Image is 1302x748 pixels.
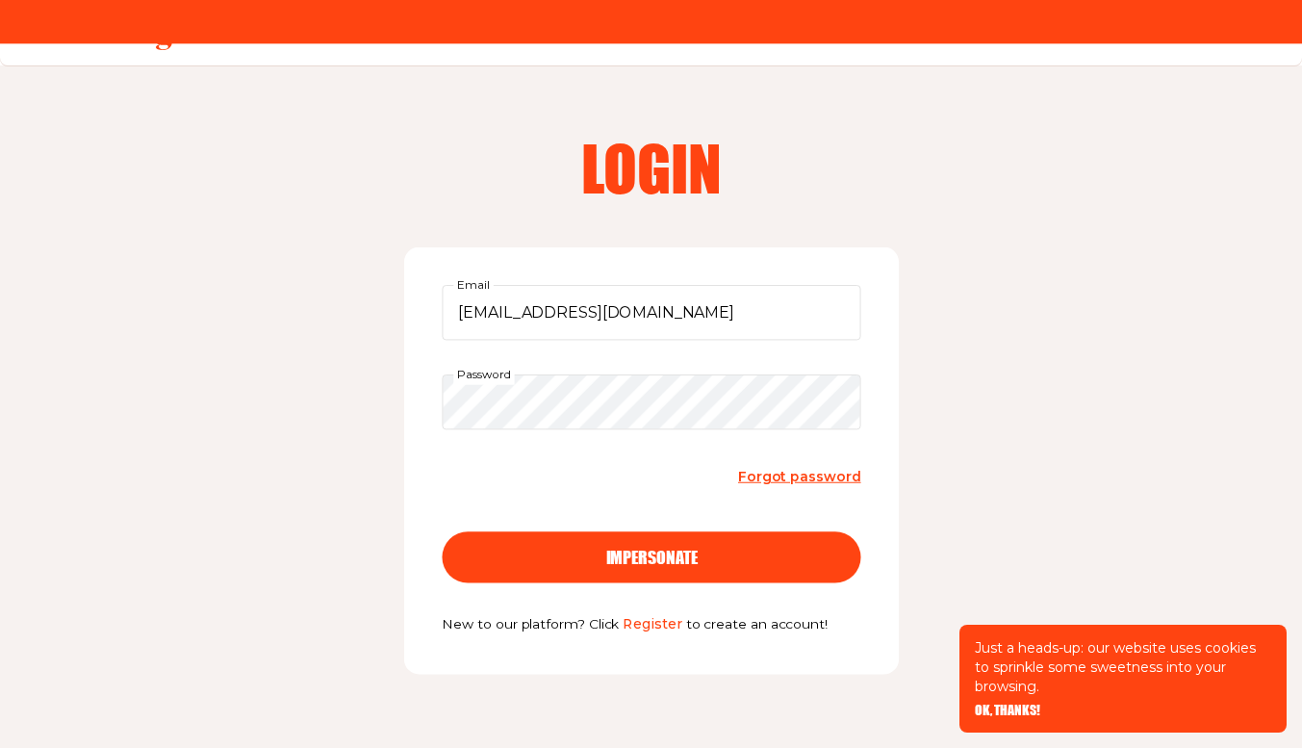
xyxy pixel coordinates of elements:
button: OK, THANKS! [975,704,1040,717]
label: Password [453,364,514,385]
a: Forgot password [737,464,860,490]
input: Password [442,374,860,429]
input: Email [442,285,860,340]
label: Email [453,274,494,296]
h2: Login [405,137,898,198]
span: Forgot password [737,468,860,485]
span: impersonate [605,549,697,566]
button: impersonate [442,531,860,582]
a: Register [623,615,681,632]
p: Just a heads-up: our website uses cookies to sprinkle some sweetness into your browsing. [975,638,1271,696]
p: New to our platform? Click to create an account! [442,613,860,636]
